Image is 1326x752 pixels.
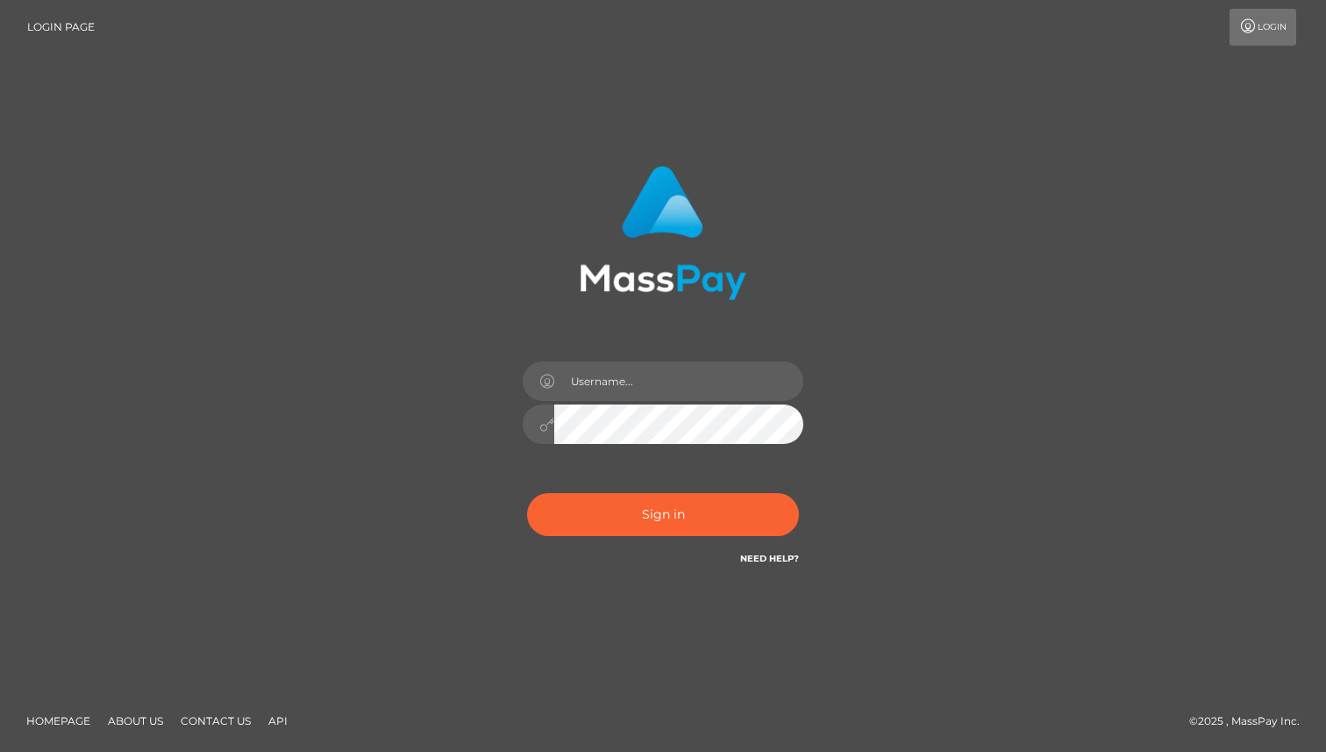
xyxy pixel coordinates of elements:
a: Login Page [27,9,95,46]
a: API [261,707,295,734]
img: MassPay Login [580,166,746,300]
input: Username... [554,362,803,401]
div: © 2025 , MassPay Inc. [1189,712,1313,731]
a: Need Help? [740,553,799,564]
a: Contact Us [174,707,258,734]
button: Sign in [527,493,799,536]
a: Homepage [19,707,97,734]
a: About Us [101,707,170,734]
a: Login [1230,9,1296,46]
